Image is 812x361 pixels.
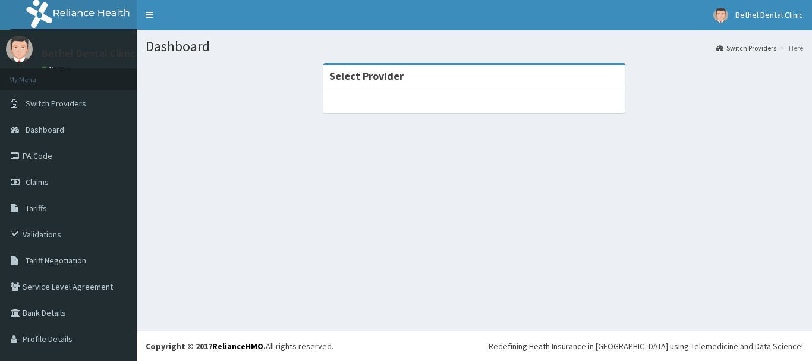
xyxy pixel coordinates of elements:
div: Redefining Heath Insurance in [GEOGRAPHIC_DATA] using Telemedicine and Data Science! [489,340,803,352]
footer: All rights reserved. [137,331,812,361]
span: Switch Providers [26,98,86,109]
span: Tariffs [26,203,47,214]
p: Bethel Dental Clinic [42,48,135,59]
strong: Copyright © 2017 . [146,341,266,351]
strong: Select Provider [329,69,404,83]
img: User Image [713,8,728,23]
img: User Image [6,36,33,62]
span: Claims [26,177,49,187]
a: RelianceHMO [212,341,263,351]
a: Switch Providers [716,43,776,53]
span: Tariff Negotiation [26,255,86,266]
h1: Dashboard [146,39,803,54]
li: Here [778,43,803,53]
span: Dashboard [26,124,64,135]
a: Online [42,65,70,73]
span: Bethel Dental Clinic [735,10,803,20]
